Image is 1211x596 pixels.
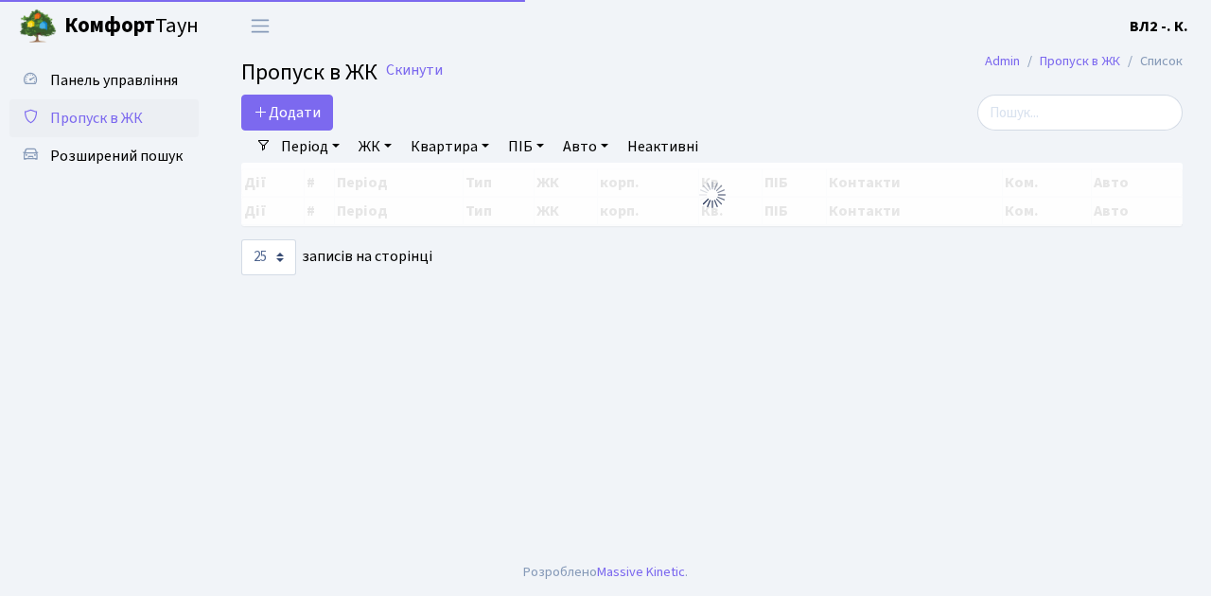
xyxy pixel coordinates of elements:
a: Пропуск в ЖК [9,99,199,137]
a: Скинути [386,61,443,79]
a: Розширений пошук [9,137,199,175]
a: Панель управління [9,61,199,99]
span: Розширений пошук [50,146,183,167]
a: Період [273,131,347,163]
span: Панель управління [50,70,178,91]
img: logo.png [19,8,57,45]
b: Комфорт [64,10,155,41]
a: Неактивні [620,131,706,163]
a: Авто [555,131,616,163]
li: Список [1120,51,1183,72]
span: Пропуск в ЖК [241,56,377,89]
input: Пошук... [977,95,1183,131]
label: записів на сторінці [241,239,432,275]
a: Admin [985,51,1020,71]
select: записів на сторінці [241,239,296,275]
nav: breadcrumb [957,42,1211,81]
a: Квартира [403,131,497,163]
img: Обробка... [697,180,728,210]
a: Додати [241,95,333,131]
div: Розроблено . [523,562,688,583]
b: ВЛ2 -. К. [1130,16,1188,37]
a: ВЛ2 -. К. [1130,15,1188,38]
span: Додати [254,102,321,123]
a: Massive Kinetic [597,562,685,582]
button: Переключити навігацію [237,10,284,42]
a: ПІБ [500,131,552,163]
span: Таун [64,10,199,43]
a: ЖК [351,131,399,163]
span: Пропуск в ЖК [50,108,143,129]
a: Пропуск в ЖК [1040,51,1120,71]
